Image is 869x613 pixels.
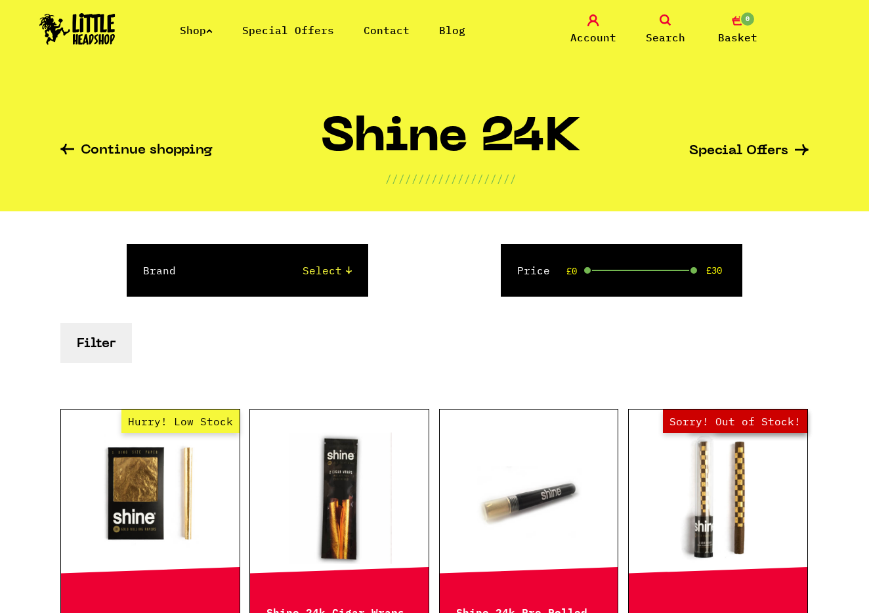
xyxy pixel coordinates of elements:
a: 0 Basket [705,14,771,45]
label: Price [517,263,550,278]
a: Shop [180,24,213,37]
a: Continue shopping [60,144,213,159]
a: Hurry! Low Stock [61,433,240,564]
span: Search [646,30,685,45]
span: £30 [706,265,722,276]
a: Out of Stock Hurry! Low Stock Sorry! Out of Stock! [629,433,807,564]
span: 0 [740,11,755,27]
a: Special Offers [242,24,334,37]
a: Special Offers [689,144,809,158]
label: Brand [143,263,176,278]
span: Sorry! Out of Stock! [663,410,807,433]
span: £0 [566,266,577,276]
button: Filter [60,323,132,363]
a: Contact [364,24,410,37]
span: Hurry! Low Stock [121,410,240,433]
span: Basket [718,30,757,45]
p: //////////////////// [385,171,517,186]
span: Account [570,30,616,45]
img: Little Head Shop Logo [39,13,116,45]
h1: Shine 24K [321,116,581,171]
a: Blog [439,24,465,37]
a: Search [633,14,698,45]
